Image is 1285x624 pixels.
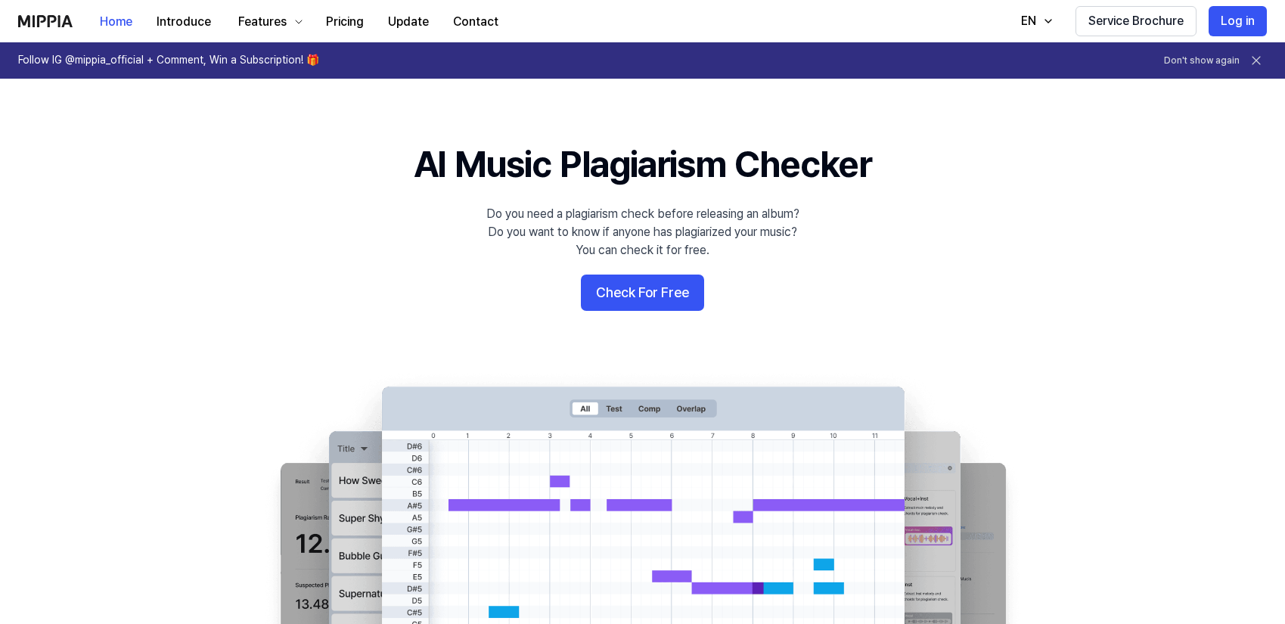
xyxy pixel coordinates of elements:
[486,205,799,259] div: Do you need a plagiarism check before releasing an album? Do you want to know if anyone has plagi...
[441,7,511,37] button: Contact
[18,53,319,68] h1: Follow IG @mippia_official + Comment, Win a Subscription! 🎁
[581,275,704,311] button: Check For Free
[1018,12,1039,30] div: EN
[314,7,376,37] button: Pricing
[88,1,144,42] a: Home
[1006,6,1063,36] button: EN
[144,7,223,37] button: Introduce
[1164,54,1240,67] button: Don't show again
[414,139,871,190] h1: AI Music Plagiarism Checker
[223,7,314,37] button: Features
[1075,6,1197,36] button: Service Brochure
[18,15,73,27] img: logo
[376,1,441,42] a: Update
[1209,6,1267,36] button: Log in
[88,7,144,37] button: Home
[376,7,441,37] button: Update
[235,13,290,31] div: Features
